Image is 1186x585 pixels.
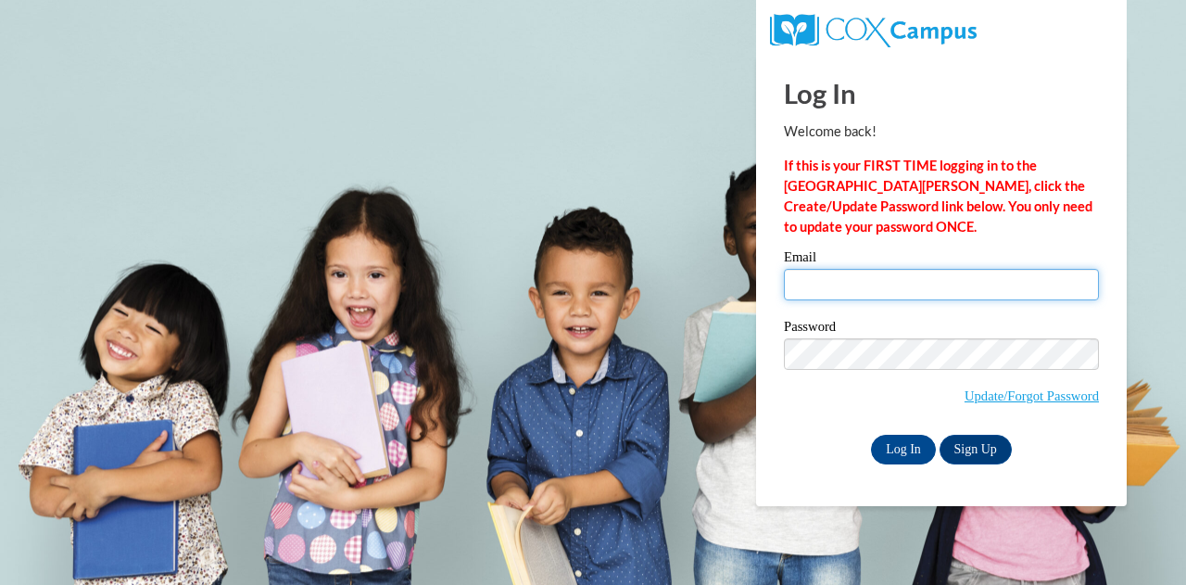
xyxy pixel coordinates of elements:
[784,158,1092,235] strong: If this is your FIRST TIME logging in to the [GEOGRAPHIC_DATA][PERSON_NAME], click the Create/Upd...
[784,250,1099,269] label: Email
[784,74,1099,112] h1: Log In
[784,320,1099,338] label: Password
[784,121,1099,142] p: Welcome back!
[940,435,1012,464] a: Sign Up
[871,435,936,464] input: Log In
[965,388,1099,403] a: Update/Forgot Password
[770,14,977,47] img: COX Campus
[770,21,977,37] a: COX Campus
